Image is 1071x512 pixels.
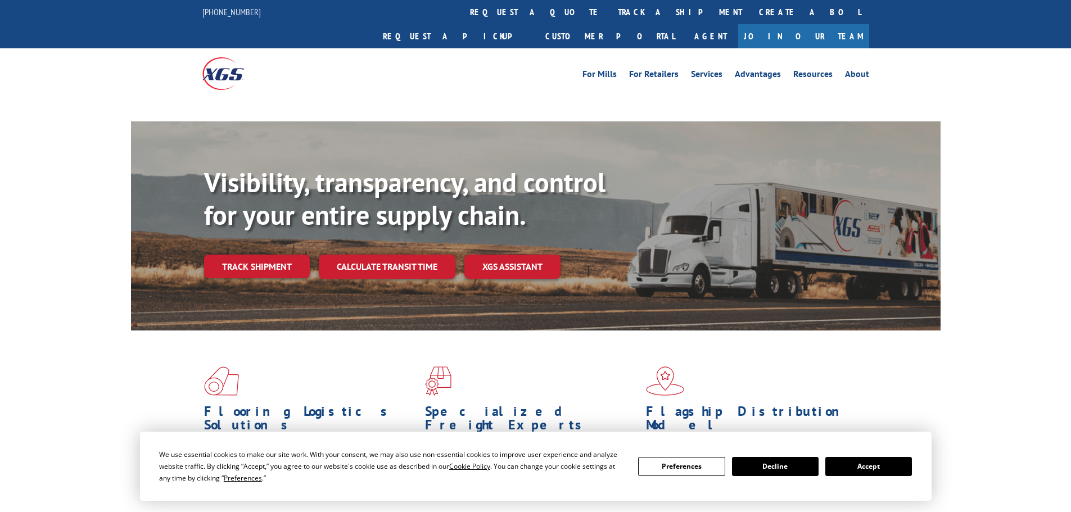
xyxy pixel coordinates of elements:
[319,255,455,279] a: Calculate transit time
[204,405,417,437] h1: Flooring Logistics Solutions
[224,473,262,483] span: Preferences
[204,165,605,232] b: Visibility, transparency, and control for your entire supply chain.
[683,24,738,48] a: Agent
[374,24,537,48] a: Request a pickup
[202,6,261,17] a: [PHONE_NUMBER]
[735,70,781,82] a: Advantages
[638,457,725,476] button: Preferences
[159,448,625,484] div: We use essential cookies to make our site work. With your consent, we may also use non-essential ...
[537,24,683,48] a: Customer Portal
[825,457,912,476] button: Accept
[140,432,932,501] div: Cookie Consent Prompt
[425,405,638,437] h1: Specialized Freight Experts
[204,366,239,396] img: xgs-icon-total-supply-chain-intelligence-red
[845,70,869,82] a: About
[464,255,561,279] a: XGS ASSISTANT
[732,457,819,476] button: Decline
[738,24,869,48] a: Join Our Team
[793,70,833,82] a: Resources
[204,255,310,278] a: Track shipment
[582,70,617,82] a: For Mills
[425,366,451,396] img: xgs-icon-focused-on-flooring-red
[691,70,722,82] a: Services
[449,461,490,471] span: Cookie Policy
[646,405,858,437] h1: Flagship Distribution Model
[646,366,685,396] img: xgs-icon-flagship-distribution-model-red
[629,70,679,82] a: For Retailers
